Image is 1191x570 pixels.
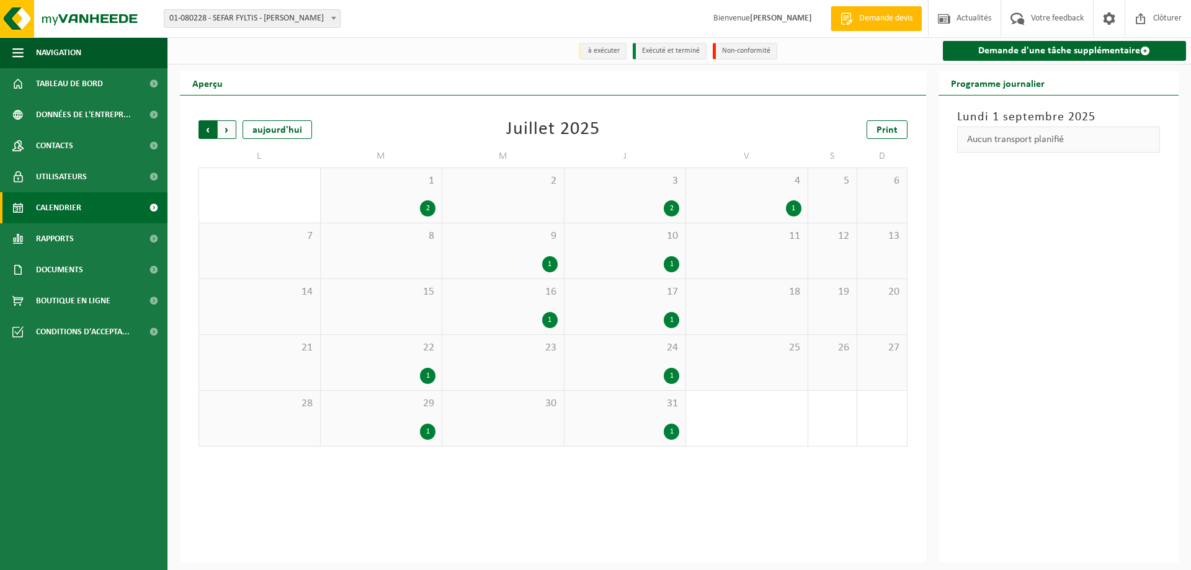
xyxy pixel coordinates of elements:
[571,229,680,243] span: 10
[571,341,680,355] span: 24
[786,200,801,216] div: 1
[36,161,87,192] span: Utilisateurs
[943,41,1187,61] a: Demande d'une tâche supplémentaire
[814,341,851,355] span: 26
[448,285,558,299] span: 16
[571,397,680,411] span: 31
[164,9,341,28] span: 01-080228 - SEFAR FYLTIS - BILLY BERCLAU
[542,256,558,272] div: 1
[448,174,558,188] span: 2
[420,200,435,216] div: 2
[36,99,131,130] span: Données de l'entrepr...
[857,145,907,167] td: D
[863,285,900,299] span: 20
[218,120,236,139] span: Suivant
[327,341,436,355] span: 22
[713,43,777,60] li: Non-conformité
[205,285,314,299] span: 14
[164,10,340,27] span: 01-080228 - SEFAR FYLTIS - BILLY BERCLAU
[420,368,435,384] div: 1
[692,174,801,188] span: 4
[808,145,858,167] td: S
[205,229,314,243] span: 7
[664,256,679,272] div: 1
[442,145,564,167] td: M
[571,285,680,299] span: 17
[863,341,900,355] span: 27
[863,229,900,243] span: 13
[36,130,73,161] span: Contacts
[327,229,436,243] span: 8
[327,174,436,188] span: 1
[957,108,1161,127] h3: Lundi 1 septembre 2025
[939,71,1057,95] h2: Programme journalier
[420,424,435,440] div: 1
[814,174,851,188] span: 5
[564,145,687,167] td: J
[877,125,898,135] span: Print
[856,12,916,25] span: Demande devis
[664,424,679,440] div: 1
[36,285,110,316] span: Boutique en ligne
[692,229,801,243] span: 11
[664,368,679,384] div: 1
[692,341,801,355] span: 25
[243,120,312,139] div: aujourd'hui
[814,285,851,299] span: 19
[664,312,679,328] div: 1
[863,174,900,188] span: 6
[448,397,558,411] span: 30
[327,397,436,411] span: 29
[180,71,235,95] h2: Aperçu
[814,229,851,243] span: 12
[867,120,908,139] a: Print
[36,68,103,99] span: Tableau de bord
[506,120,600,139] div: Juillet 2025
[957,127,1161,153] div: Aucun transport planifié
[831,6,922,31] a: Demande devis
[36,254,83,285] span: Documents
[448,341,558,355] span: 23
[327,285,436,299] span: 15
[633,43,707,60] li: Exécuté et terminé
[448,229,558,243] span: 9
[321,145,443,167] td: M
[686,145,808,167] td: V
[198,120,217,139] span: Précédent
[205,397,314,411] span: 28
[664,200,679,216] div: 2
[542,312,558,328] div: 1
[571,174,680,188] span: 3
[36,223,74,254] span: Rapports
[579,43,627,60] li: à exécuter
[36,37,81,68] span: Navigation
[198,145,321,167] td: L
[205,341,314,355] span: 21
[692,285,801,299] span: 18
[750,14,812,23] strong: [PERSON_NAME]
[36,316,130,347] span: Conditions d'accepta...
[36,192,81,223] span: Calendrier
